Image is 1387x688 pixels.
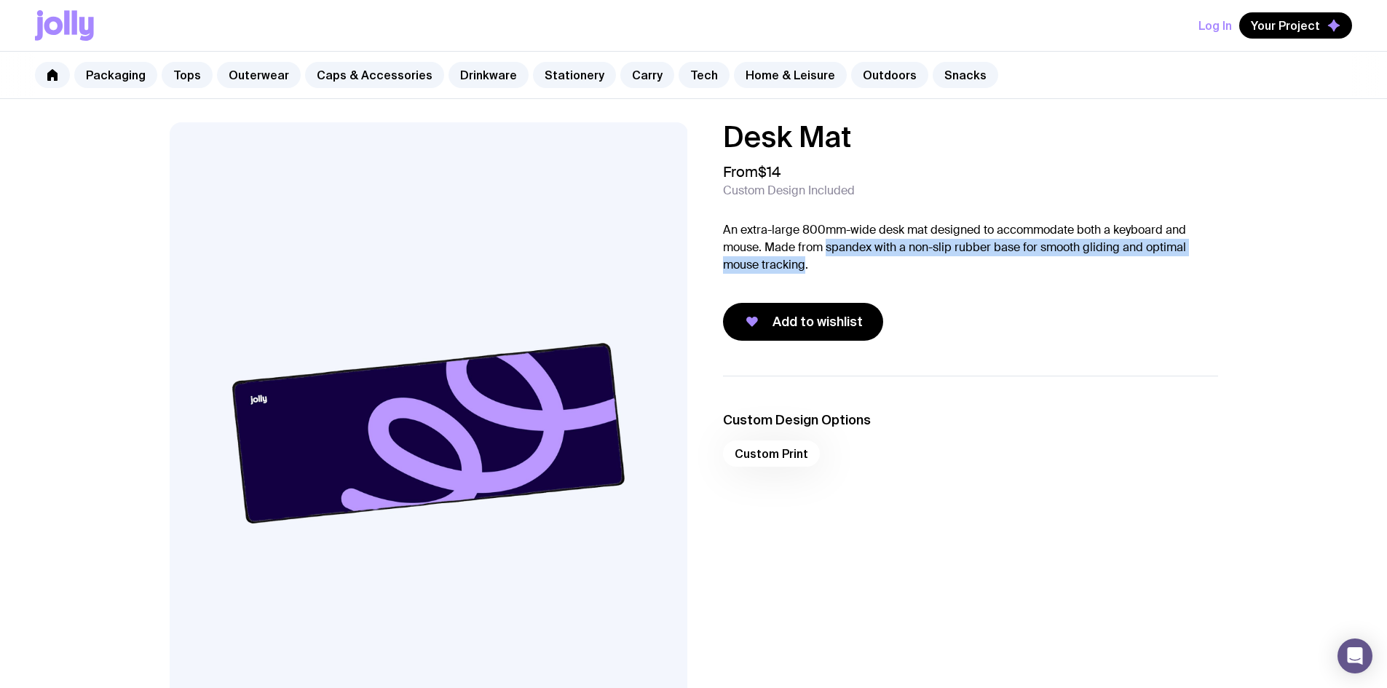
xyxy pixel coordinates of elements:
a: Drinkware [448,62,529,88]
h3: Custom Design Options [723,411,1218,429]
a: Tops [162,62,213,88]
a: Outdoors [851,62,928,88]
span: Your Project [1251,18,1320,33]
h1: Desk Mat [723,122,1218,151]
a: Snacks [933,62,998,88]
button: Add to wishlist [723,303,883,341]
span: Custom Design Included [723,183,855,198]
a: Packaging [74,62,157,88]
span: From [723,163,781,181]
a: Outerwear [217,62,301,88]
a: Home & Leisure [734,62,847,88]
a: Caps & Accessories [305,62,444,88]
a: Tech [679,62,730,88]
button: Your Project [1239,12,1352,39]
a: Stationery [533,62,616,88]
span: Add to wishlist [772,313,863,331]
a: Carry [620,62,674,88]
span: $14 [758,162,781,181]
p: An extra-large 800mm-wide desk mat designed to accommodate both a keyboard and mouse. Made from s... [723,221,1218,274]
button: Log In [1198,12,1232,39]
div: Open Intercom Messenger [1337,638,1372,673]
